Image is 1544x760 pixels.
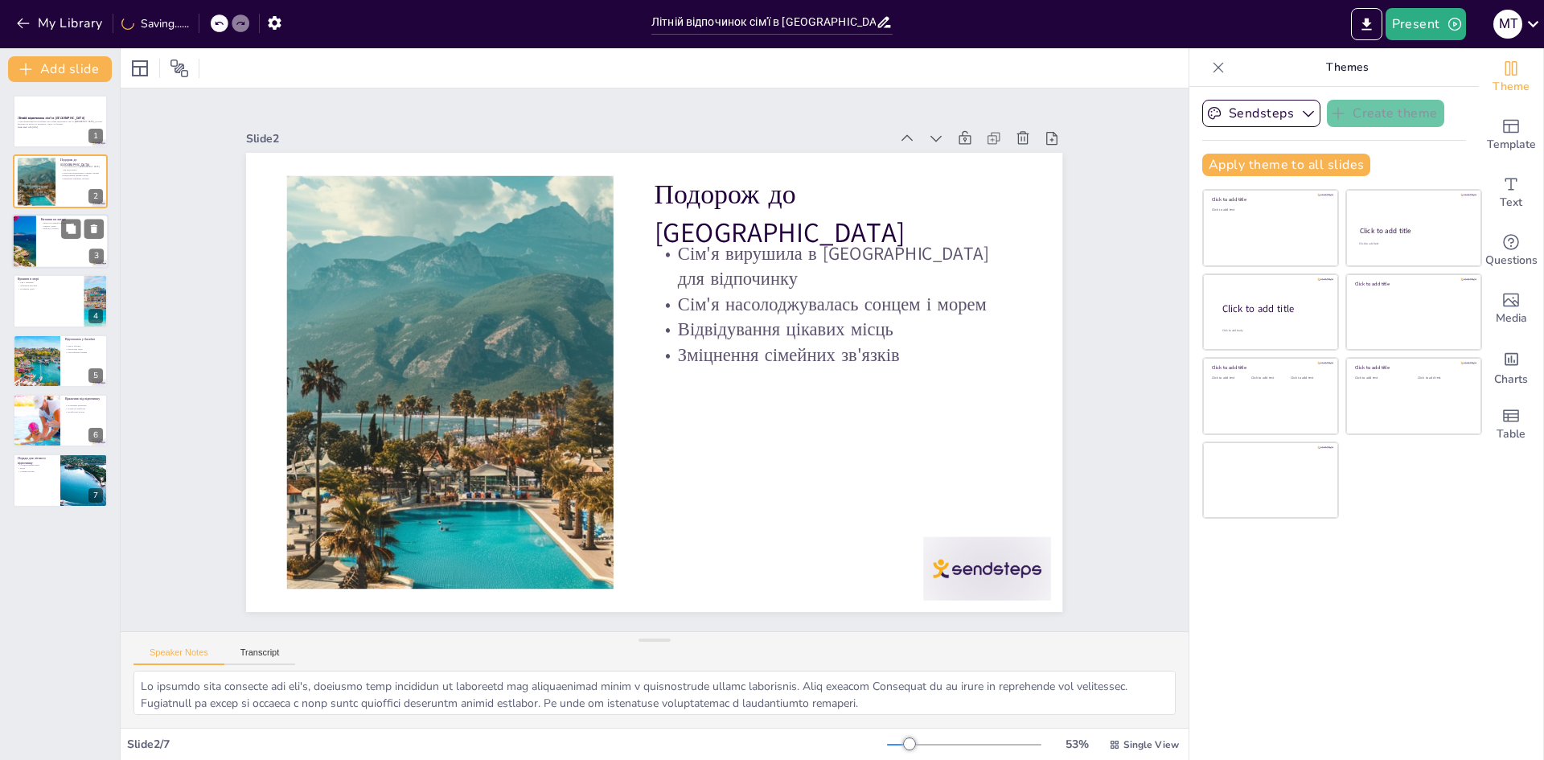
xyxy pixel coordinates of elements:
div: Click to add title [1355,281,1470,287]
div: 3 [12,214,109,269]
p: Незабутній досвід [65,410,103,413]
div: Click to add text [1212,376,1248,380]
div: Click to add text [1359,242,1466,246]
div: 4 [13,274,108,327]
p: У цій презентації ми розповімо про літній відпочинок сім'ї в [GEOGRAPHIC_DATA], де вони катались ... [18,120,103,125]
p: Купання в морі [18,277,80,281]
div: Click to add text [1355,376,1406,380]
div: Click to add title [1212,196,1327,203]
div: Click to add text [1212,208,1327,212]
div: Slide 2 / 7 [127,737,887,752]
button: Apply theme to all slides [1202,154,1370,176]
p: Враження від відпочинку [65,396,103,401]
strong: Літній відпочинок сім'ї в [GEOGRAPHIC_DATA] [18,116,84,120]
p: Сім'я вирушила в [GEOGRAPHIC_DATA] для відпочинку [287,199,614,457]
input: Insert title [651,10,876,34]
p: Сім'я вирушила в [GEOGRAPHIC_DATA] для відпочинку [60,165,103,170]
span: Position [170,59,189,78]
p: Збирання ракушок [18,285,80,288]
p: Подорож до [GEOGRAPHIC_DATA] [60,158,103,166]
p: Сонцезахисний крем [18,464,55,467]
p: Відчуття швидкості на катері [41,221,104,224]
div: 53 % [1057,737,1096,752]
p: Сім'я насолоджувалась сонцем і морем [318,179,630,415]
p: Радість дітей [41,224,104,228]
div: Click to add text [1251,376,1287,380]
p: Themes [1231,48,1463,87]
div: Add charts and graphs [1479,338,1543,396]
div: Click to add title [1360,226,1467,236]
button: Speaker Notes [133,647,224,665]
button: Duplicate Slide [61,219,80,238]
button: Add slide [8,56,112,82]
p: Катання на катері [41,216,104,221]
p: Зміцнення сімейних зв'язків [60,177,103,180]
div: 4 [88,309,103,323]
p: Плани на майбутнє [65,407,103,410]
div: Click to add title [1212,364,1327,371]
p: Гарний настрій [18,470,55,473]
div: Click to add title [1355,364,1470,371]
button: М Т [1493,8,1522,40]
div: 2 [13,154,108,207]
div: 7 [88,488,103,503]
div: Click to add body [1222,328,1324,332]
div: Add a table [1479,396,1543,454]
span: Single View [1123,738,1179,751]
div: Saving...... [121,16,189,31]
div: Get real-time input from your audience [1479,222,1543,280]
p: Позитивні враження [65,405,103,408]
p: Прохолода води [65,347,103,351]
button: Export to PowerPoint [1351,8,1382,40]
span: Template [1487,136,1536,154]
p: Ігри в басейні [65,344,103,347]
button: My Library [12,10,109,36]
span: Charts [1494,371,1528,388]
p: Вигляд з катера [41,227,104,230]
span: Text [1500,194,1522,212]
div: 1 [13,95,108,148]
p: Відвідування цікавих місць [60,174,103,177]
button: Transcript [224,647,296,665]
span: Media [1496,310,1527,327]
p: Відпочинок у басейні [65,337,103,342]
textarea: Lo ipsumdo sita consecte adi eli's, doeiusmo temp incididun ut laboreetd mag aliquaenimad minim v... [133,671,1176,715]
button: Present [1386,8,1466,40]
p: Подорож до [GEOGRAPHIC_DATA] [249,232,591,509]
p: Розслаблення батьків [65,351,103,354]
p: Поради для літнього відпочинку [18,457,55,466]
div: 6 [13,394,108,447]
div: Click to add text [1291,376,1327,380]
p: Сім'я насолоджувалась сонцем і морем [60,170,103,174]
div: 1 [88,129,103,143]
div: Click to add text [1418,376,1468,380]
div: 2 [88,189,103,203]
p: Плавання дітей [18,287,80,290]
p: Відвідування цікавих місць [332,158,644,395]
div: Add ready made slides [1479,106,1543,164]
div: Click to add title [1222,302,1325,315]
div: М Т [1493,10,1522,39]
div: 6 [88,428,103,442]
button: Create theme [1327,100,1444,127]
p: Вода [18,467,55,470]
div: Add images, graphics, shapes or video [1479,280,1543,338]
div: 7 [13,454,108,507]
span: Theme [1493,78,1530,96]
div: Add text boxes [1479,164,1543,222]
button: Delete Slide [84,219,104,238]
div: 5 [13,335,108,388]
div: 3 [89,249,104,263]
span: Questions [1485,252,1538,269]
button: Sendsteps [1202,100,1320,127]
p: Гра з хвилями [18,281,80,285]
div: Layout [127,55,153,81]
span: Table [1497,425,1526,443]
p: Generated with [URL] [18,126,103,129]
p: Зміцнення сімейних зв'язків [347,138,659,374]
div: Change the overall theme [1479,48,1543,106]
div: 5 [88,368,103,383]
